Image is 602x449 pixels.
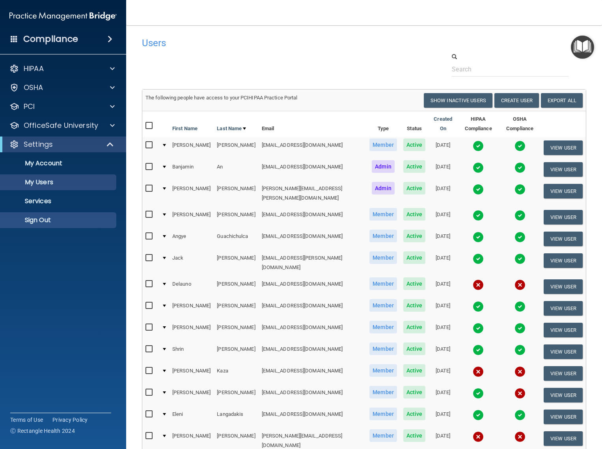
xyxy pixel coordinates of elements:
span: Active [403,364,426,377]
span: Admin [372,160,395,173]
p: My Users [5,178,113,186]
span: Active [403,342,426,355]
a: Privacy Policy [52,416,88,424]
td: [PERSON_NAME] [214,276,258,297]
a: HIPAA [9,64,115,73]
p: OSHA [24,83,43,92]
td: [DATE] [429,384,457,406]
span: Member [369,342,397,355]
h4: Users [142,38,396,48]
img: cross.ca9f0e7f.svg [473,366,484,377]
button: Create User [494,93,539,108]
button: View User [544,301,583,316]
p: My Account [5,159,113,167]
span: Member [369,408,397,420]
td: [EMAIL_ADDRESS][DOMAIN_NAME] [259,276,367,297]
img: PMB logo [9,8,117,24]
img: cross.ca9f0e7f.svg [514,366,526,377]
th: Email [259,111,367,137]
button: Open Resource Center [571,36,594,59]
span: Active [403,182,426,195]
td: [PERSON_NAME] [214,206,258,228]
td: [PERSON_NAME] [214,319,258,341]
td: Shrin [169,341,214,363]
td: Guachichulca [214,228,258,250]
a: First Name [172,124,198,133]
img: tick.e7d51cea.svg [514,301,526,312]
span: Member [369,138,397,151]
img: tick.e7d51cea.svg [514,344,526,355]
span: Member [369,230,397,242]
img: tick.e7d51cea.svg [473,323,484,334]
img: tick.e7d51cea.svg [473,253,484,264]
td: [PERSON_NAME] [214,297,258,319]
span: Member [369,386,397,398]
img: tick.e7d51cea.svg [514,184,526,195]
img: cross.ca9f0e7f.svg [514,388,526,399]
p: Sign Out [5,216,113,224]
img: tick.e7d51cea.svg [473,232,484,243]
img: tick.e7d51cea.svg [514,323,526,334]
a: PCI [9,102,115,111]
span: Active [403,230,426,242]
td: [DATE] [429,250,457,276]
button: Show Inactive Users [424,93,492,108]
a: Created On [432,114,454,133]
td: [DATE] [429,206,457,228]
td: [EMAIL_ADDRESS][DOMAIN_NAME] [259,406,367,428]
td: [DATE] [429,406,457,428]
td: [PERSON_NAME] [169,384,214,406]
span: Member [369,251,397,264]
button: View User [544,388,583,402]
h4: Compliance [23,34,78,45]
td: [DATE] [429,297,457,319]
button: View User [544,184,583,198]
button: View User [544,162,583,177]
td: [EMAIL_ADDRESS][DOMAIN_NAME] [259,159,367,180]
img: tick.e7d51cea.svg [473,184,484,195]
span: Active [403,408,426,420]
td: [DATE] [429,180,457,206]
span: Active [403,429,426,442]
span: Active [403,160,426,173]
img: tick.e7d51cea.svg [473,388,484,399]
td: [PERSON_NAME][EMAIL_ADDRESS][PERSON_NAME][DOMAIN_NAME] [259,180,367,206]
span: Active [403,299,426,312]
img: tick.e7d51cea.svg [514,253,526,264]
p: OfficeSafe University [24,121,98,130]
td: [PERSON_NAME] [214,341,258,363]
p: PCI [24,102,35,111]
a: OSHA [9,83,115,92]
td: [EMAIL_ADDRESS][DOMAIN_NAME] [259,206,367,228]
button: View User [544,431,583,446]
td: [EMAIL_ADDRESS][PERSON_NAME][DOMAIN_NAME] [259,250,367,276]
span: Member [369,208,397,221]
img: tick.e7d51cea.svg [514,232,526,243]
img: tick.e7d51cea.svg [514,410,526,421]
td: [EMAIL_ADDRESS][DOMAIN_NAME] [259,319,367,341]
span: Active [403,277,426,290]
button: View User [544,344,583,359]
span: The following people have access to your PCIHIPAA Practice Portal [145,95,298,101]
span: Active [403,386,426,398]
td: Langadakis [214,406,258,428]
img: tick.e7d51cea.svg [473,162,484,173]
td: [DATE] [429,159,457,180]
button: View User [544,210,583,224]
td: [EMAIL_ADDRESS][DOMAIN_NAME] [259,363,367,384]
td: [EMAIL_ADDRESS][DOMAIN_NAME] [259,384,367,406]
span: Member [369,429,397,442]
td: Delauno [169,276,214,297]
th: OSHA Compliance [499,111,540,137]
img: tick.e7d51cea.svg [514,162,526,173]
td: [EMAIL_ADDRESS][DOMAIN_NAME] [259,297,367,319]
td: [DATE] [429,341,457,363]
td: [PERSON_NAME] [214,250,258,276]
td: [DATE] [429,137,457,159]
button: View User [544,253,583,268]
td: [EMAIL_ADDRESS][DOMAIN_NAME] [259,228,367,250]
th: Type [366,111,400,137]
td: Kaza [214,363,258,384]
img: tick.e7d51cea.svg [473,344,484,355]
img: tick.e7d51cea.svg [473,140,484,152]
